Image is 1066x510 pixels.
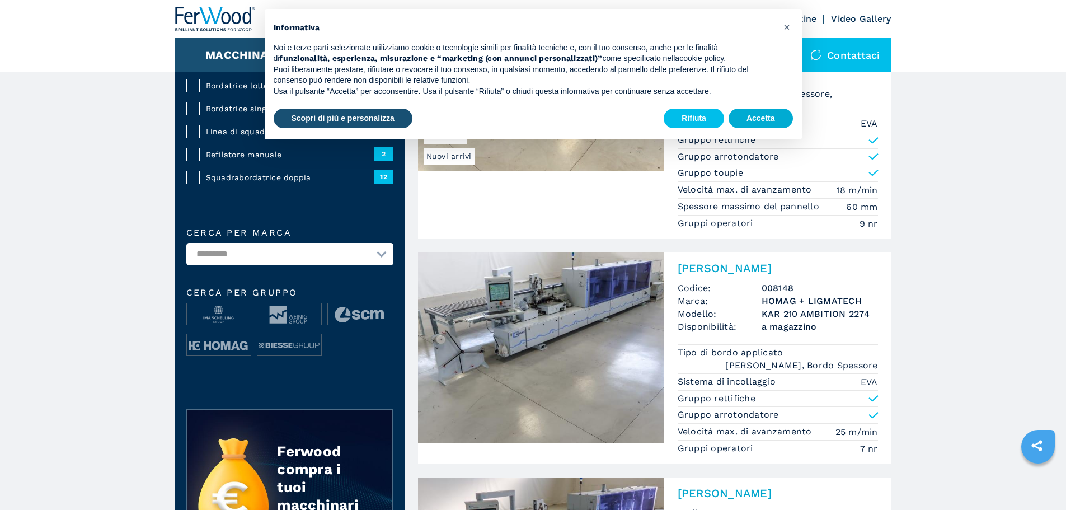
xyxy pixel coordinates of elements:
[678,486,878,500] h2: [PERSON_NAME]
[257,334,321,357] img: image
[374,147,393,161] span: 2
[837,184,878,196] em: 18 m/min
[678,409,779,421] p: Gruppo arrotondatore
[678,442,756,455] p: Gruppi operatori
[187,303,251,326] img: image
[424,148,475,165] span: Nuovi arrivi
[725,359,877,372] em: [PERSON_NAME], Bordo Spessore
[328,303,392,326] img: image
[678,167,743,179] p: Gruppo toupie
[678,217,756,230] p: Gruppi operatori
[860,217,878,230] em: 9 nr
[274,109,412,129] button: Scopri di più e personalizza
[274,22,775,34] h2: Informativa
[835,425,878,438] em: 25 m/min
[206,172,374,183] span: Squadrabordatrice doppia
[799,38,891,72] div: Contattaci
[783,20,790,34] span: ×
[186,288,393,297] span: Cerca per Gruppo
[678,294,762,307] span: Marca:
[257,303,321,326] img: image
[678,320,762,333] span: Disponibilità:
[274,43,775,64] p: Noi e terze parti selezionate utilizziamo cookie o tecnologie simili per finalità tecniche e, con...
[206,80,374,91] span: Bordatrice lotto 1
[206,103,374,114] span: Bordatrice singola
[678,282,762,294] span: Codice:
[678,425,815,438] p: Velocità max. di avanzamento
[778,18,796,36] button: Chiudi questa informativa
[860,442,878,455] em: 7 nr
[831,13,891,24] a: Video Gallery
[175,7,256,31] img: Ferwood
[679,54,724,63] a: cookie policy
[846,200,877,213] em: 60 mm
[729,109,793,129] button: Accetta
[186,228,393,237] label: Cerca per marca
[187,334,251,357] img: image
[678,261,878,275] h2: [PERSON_NAME]
[861,117,878,130] em: EVA
[762,282,878,294] h3: 008148
[762,307,878,320] h3: KAR 210 AMBITION 2274
[274,86,775,97] p: Usa il pulsante “Accetta” per acconsentire. Usa il pulsante “Rifiuta” o chiudi questa informativa...
[810,49,821,60] img: Contattaci
[206,126,374,137] span: Linea di squadrabordatura
[678,151,779,163] p: Gruppo arrotondatore
[678,200,823,213] p: Spessore massimo del pannello
[678,184,815,196] p: Velocità max. di avanzamento
[678,376,779,388] p: Sistema di incollaggio
[1023,432,1051,460] a: sharethis
[205,48,280,62] button: Macchinari
[861,376,878,389] em: EVA
[678,307,762,320] span: Modello:
[1018,460,1058,502] iframe: Chat
[678,347,786,359] p: Tipo di bordo applicato
[206,149,374,160] span: Refilatore manuale
[418,252,891,464] a: Bordatrice Singola HOMAG + LIGMATECH KAR 210 AMBITION 2274[PERSON_NAME]Codice:008148Marca:HOMAG +...
[374,170,393,184] span: 12
[274,64,775,86] p: Puoi liberamente prestare, rifiutare o revocare il tuo consenso, in qualsiasi momento, accedendo ...
[762,294,878,307] h3: HOMAG + LIGMATECH
[418,252,664,443] img: Bordatrice Singola HOMAG + LIGMATECH KAR 210 AMBITION 2274
[664,109,724,129] button: Rifiuta
[279,54,602,63] strong: funzionalità, esperienza, misurazione e “marketing (con annunci personalizzati)”
[762,320,878,333] span: a magazzino
[678,392,755,405] p: Gruppo rettifiche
